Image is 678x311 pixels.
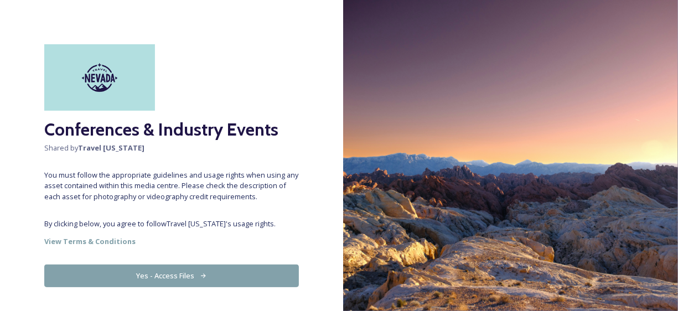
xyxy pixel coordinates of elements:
[44,236,136,246] strong: View Terms & Conditions
[44,44,155,111] img: download.png
[78,143,144,153] strong: Travel [US_STATE]
[44,143,299,153] span: Shared by
[44,219,299,229] span: By clicking below, you agree to follow Travel [US_STATE] 's usage rights.
[44,170,299,202] span: You must follow the appropriate guidelines and usage rights when using any asset contained within...
[44,235,299,248] a: View Terms & Conditions
[44,265,299,287] button: Yes - Access Files
[44,116,299,143] h2: Conferences & Industry Events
